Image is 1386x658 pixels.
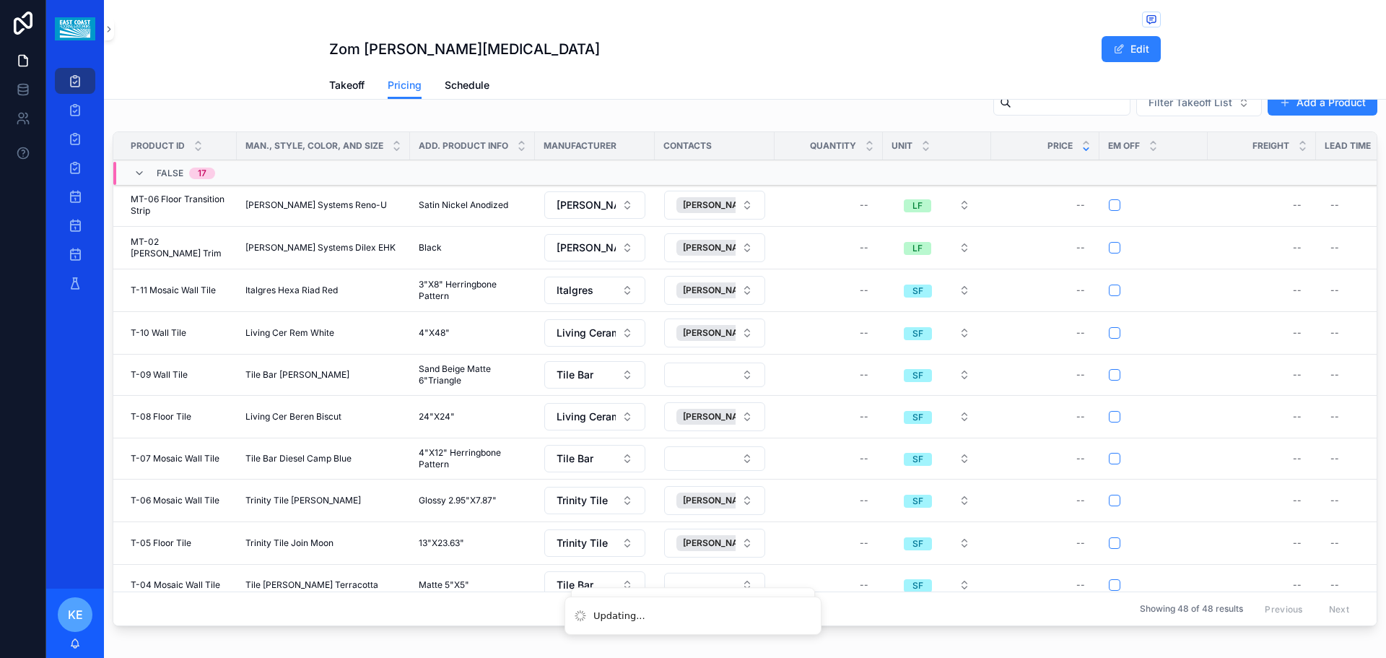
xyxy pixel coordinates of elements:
[1047,140,1073,152] span: Price
[557,198,616,212] span: [PERSON_NAME] Systems
[245,369,349,381] span: Tile Bar [PERSON_NAME]
[131,369,188,381] span: T-09 Wall Tile
[544,487,645,514] button: Select Button
[860,579,868,591] div: --
[1136,89,1262,116] button: Select Button
[46,58,104,315] div: scrollable content
[860,327,868,339] div: --
[1330,285,1339,296] div: --
[131,579,220,591] span: T-04 Mosaic Wall Tile
[683,411,754,423] span: [PERSON_NAME]
[1330,327,1339,339] div: --
[131,285,216,296] span: T-11 Mosaic Wall Tile
[245,327,334,339] span: Living Cer Rem White
[388,72,422,100] a: Pricing
[683,537,754,549] span: [PERSON_NAME]
[419,363,526,386] span: Sand Beige Matte 6"Triangle
[912,285,923,298] div: SF
[676,282,775,298] button: Unselect 695
[860,199,868,211] div: --
[329,78,365,92] span: Takeoff
[683,285,754,296] span: [PERSON_NAME]
[683,199,754,211] span: [PERSON_NAME]
[683,242,754,254] span: [PERSON_NAME]
[544,361,645,389] button: Select Button
[912,453,923,466] div: SF
[593,609,645,623] div: Updating...
[676,240,775,256] button: Unselect 290
[544,277,645,304] button: Select Button
[676,535,775,551] button: Unselect 326
[1330,537,1339,549] div: --
[419,447,526,470] span: 4"X12" Herringbone Pattern
[544,191,645,219] button: Select Button
[1252,140,1289,152] span: Freight
[912,369,923,382] div: SF
[157,168,183,179] span: FALSE
[419,495,497,506] span: Glossy 2.95"X7.87"
[1102,36,1161,62] button: Edit
[55,17,95,40] img: App logo
[245,140,383,152] span: Man., Style, Color, and Size
[419,140,508,152] span: Add. Product Info
[892,572,982,598] button: Select Button
[1293,199,1302,211] div: --
[245,285,338,296] span: Italgres Hexa Riad Red
[557,578,593,592] span: Tile Bar
[860,537,868,549] div: --
[1268,90,1377,116] button: Add a Product
[676,197,775,213] button: Unselect 290
[1330,199,1339,211] div: --
[683,495,754,506] span: [PERSON_NAME]
[664,363,765,387] button: Select Button
[892,235,982,261] button: Select Button
[131,495,219,506] span: T-06 Mosaic Wall Tile
[912,199,923,212] div: LF
[664,276,765,305] button: Select Button
[544,571,645,599] button: Select Button
[131,327,186,339] span: T-10 Wall Tile
[329,72,365,101] a: Takeoff
[892,530,982,556] button: Select Button
[544,234,645,261] button: Select Button
[1076,199,1085,211] div: --
[544,529,645,557] button: Select Button
[419,579,469,591] span: Matte 5"X5"
[131,140,185,152] span: Product ID
[912,242,923,255] div: LF
[245,199,387,211] span: [PERSON_NAME] Systems Reno-U
[664,573,765,597] button: Select Button
[892,404,982,430] button: Select Button
[131,411,191,423] span: T-08 Floor Tile
[1293,285,1302,296] div: --
[198,168,206,179] div: 17
[245,537,334,549] span: Trinity Tile Join Moon
[1330,369,1339,381] div: --
[131,194,228,217] span: MT-06 Floor Transition Strip
[131,453,219,464] span: T-07 Mosaic Wall Tile
[860,495,868,506] div: --
[892,192,982,218] button: Select Button
[557,451,593,466] span: Tile Bar
[1330,411,1339,423] div: --
[1325,140,1371,152] span: Lead Time
[1330,453,1339,464] div: --
[544,445,645,472] button: Select Button
[892,488,982,514] button: Select Button
[683,327,754,339] span: [PERSON_NAME]
[557,241,616,255] span: [PERSON_NAME] Systems
[1076,411,1085,423] div: --
[912,327,923,340] div: SF
[419,327,450,339] span: 4"X48"
[810,140,856,152] span: Quantity
[1076,537,1085,549] div: --
[1076,242,1085,254] div: --
[329,39,600,59] h1: Zom [PERSON_NAME][MEDICAL_DATA]
[557,536,608,550] span: Trinity Tile
[1330,495,1339,506] div: --
[557,283,593,298] span: Italgres
[544,403,645,430] button: Select Button
[912,579,923,592] div: SF
[664,402,765,431] button: Select Button
[1293,495,1302,506] div: --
